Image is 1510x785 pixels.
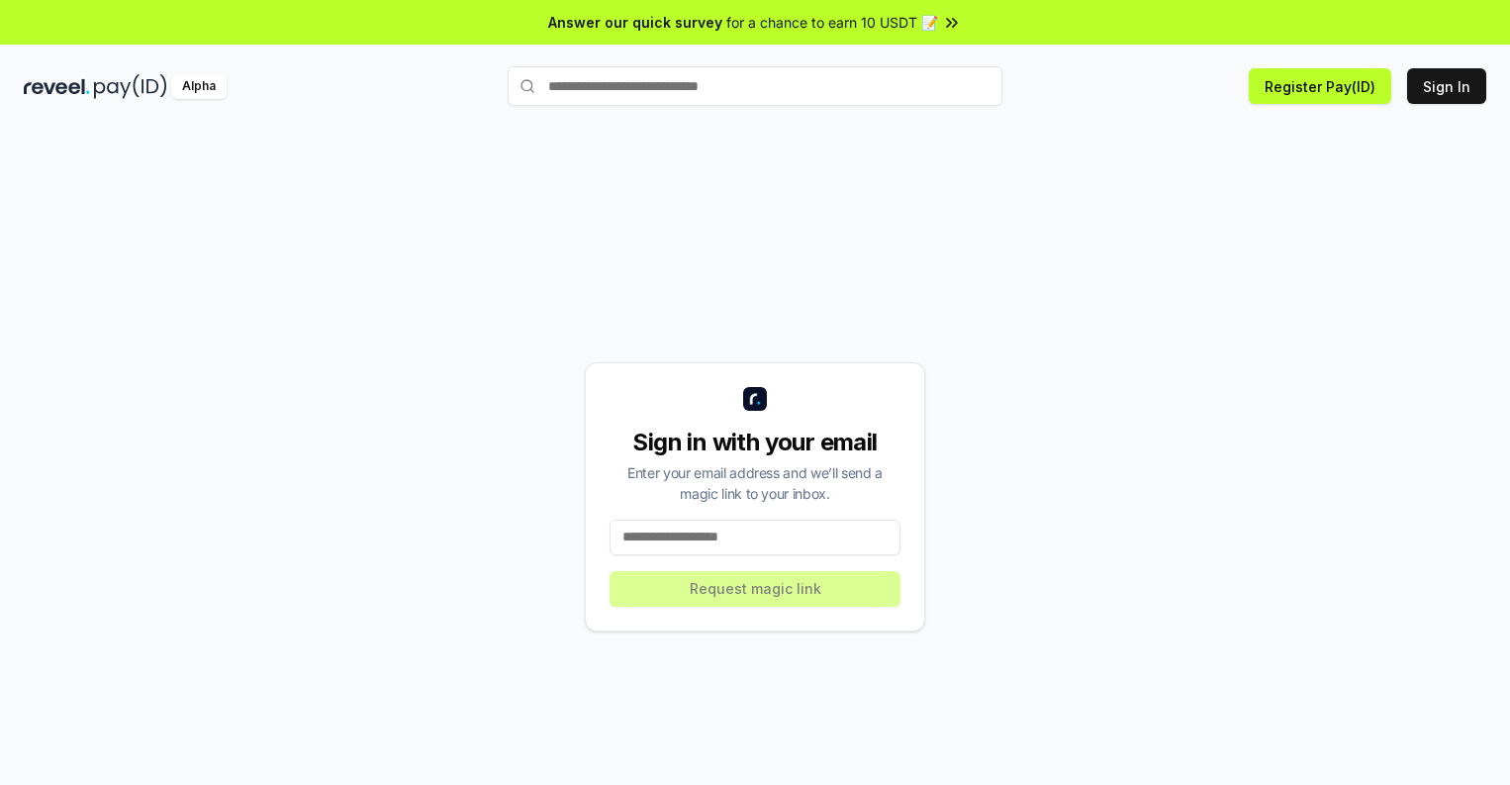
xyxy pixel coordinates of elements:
span: Answer our quick survey [548,12,722,33]
button: Register Pay(ID) [1249,68,1391,104]
div: Alpha [171,74,227,99]
div: Enter your email address and we’ll send a magic link to your inbox. [610,462,900,504]
img: pay_id [94,74,167,99]
div: Sign in with your email [610,427,900,458]
img: logo_small [743,387,767,411]
img: reveel_dark [24,74,90,99]
button: Sign In [1407,68,1486,104]
span: for a chance to earn 10 USDT 📝 [726,12,938,33]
